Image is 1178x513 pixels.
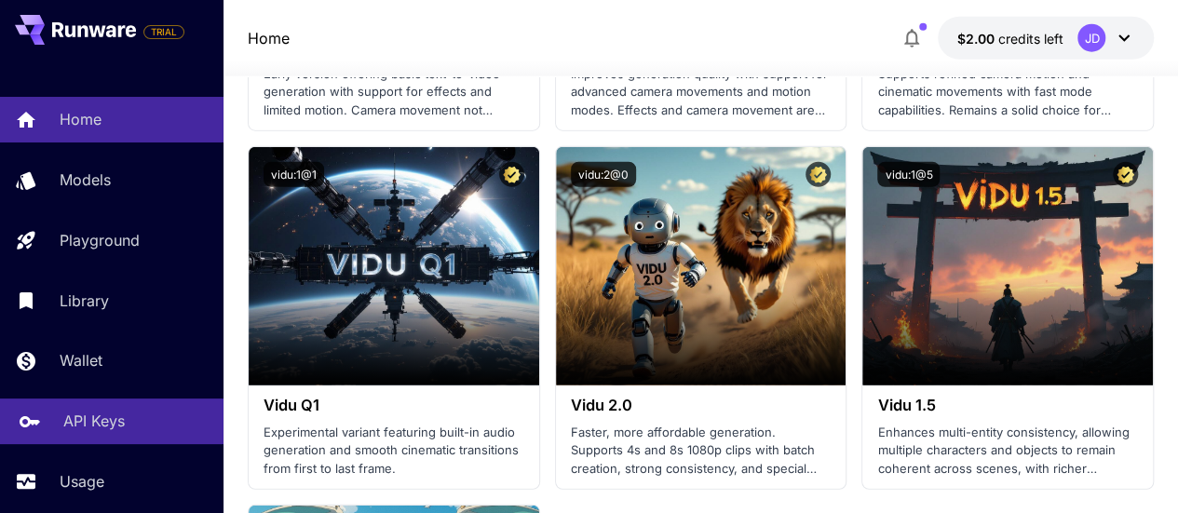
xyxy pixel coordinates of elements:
[248,27,290,49] a: Home
[1077,24,1105,52] div: JD
[264,162,324,187] button: vidu:1@1
[60,349,102,371] p: Wallet
[60,290,109,312] p: Library
[938,17,1154,60] button: $2.00JD
[60,108,102,130] p: Home
[571,162,636,187] button: vidu:2@0
[499,162,524,187] button: Certified Model – Vetted for best performance and includes a commercial license.
[248,27,290,49] nav: breadcrumb
[1113,162,1138,187] button: Certified Model – Vetted for best performance and includes a commercial license.
[997,31,1063,47] span: credits left
[571,424,832,479] p: Faster, more affordable generation. Supports 4s and 8s 1080p clips with batch creation, strong co...
[60,169,111,191] p: Models
[143,20,184,43] span: Add your payment card to enable full platform functionality.
[877,162,940,187] button: vidu:1@5
[956,31,997,47] span: $2.00
[144,25,183,39] span: TRIAL
[264,397,524,414] h3: Vidu Q1
[249,147,539,385] img: alt
[571,65,832,120] p: Improves generation quality with support for advanced camera movements and motion modes. Effects ...
[571,397,832,414] h3: Vidu 2.0
[60,470,104,493] p: Usage
[556,147,846,385] img: alt
[877,397,1138,414] h3: Vidu 1.5
[264,424,524,479] p: Experimental variant featuring built-in audio generation and smooth cinematic transitions from fi...
[60,229,140,251] p: Playground
[877,65,1138,120] p: Supports refined camera motion and cinematic movements with fast mode capabilities. Remains a sol...
[956,29,1063,48] div: $2.00
[877,424,1138,479] p: Enhances multi-entity consistency, allowing multiple characters and objects to remain coherent ac...
[862,147,1153,385] img: alt
[806,162,831,187] button: Certified Model – Vetted for best performance and includes a commercial license.
[264,65,524,120] p: Early version offering basic text-to-video generation with support for effects and limited motion...
[63,410,125,432] p: API Keys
